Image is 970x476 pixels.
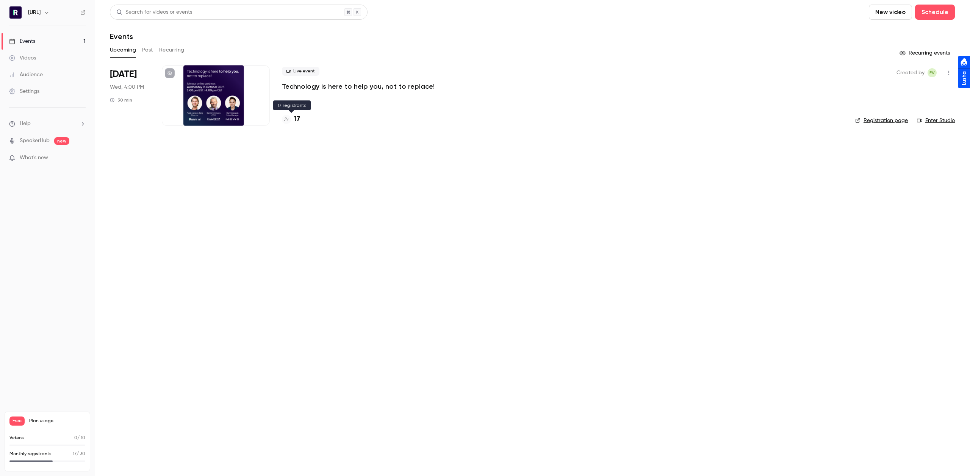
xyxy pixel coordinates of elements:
[142,44,153,56] button: Past
[282,82,435,91] a: Technology is here to help you, not to replace!
[869,5,912,20] button: New video
[74,435,85,442] p: / 10
[896,68,925,77] span: Created by
[929,68,935,77] span: Fv
[54,137,69,145] span: new
[110,68,137,80] span: [DATE]
[282,114,300,124] a: 17
[9,38,35,45] div: Events
[159,44,185,56] button: Recurring
[116,8,192,16] div: Search for videos or events
[77,155,86,161] iframe: Noticeable Trigger
[282,67,319,76] span: Live event
[928,68,937,77] span: Frank van den Berg
[9,6,22,19] img: Runnr.ai
[73,451,85,457] p: / 30
[896,47,955,59] button: Recurring events
[294,114,300,124] h4: 17
[9,54,36,62] div: Videos
[9,88,39,95] div: Settings
[915,5,955,20] button: Schedule
[110,97,132,103] div: 30 min
[20,120,31,128] span: Help
[855,117,908,124] a: Registration page
[110,44,136,56] button: Upcoming
[110,83,144,91] span: Wed, 4:00 PM
[73,452,77,456] span: 17
[9,435,24,442] p: Videos
[110,32,133,41] h1: Events
[74,436,77,440] span: 0
[20,154,48,162] span: What's new
[9,417,25,426] span: Free
[9,120,86,128] li: help-dropdown-opener
[9,451,52,457] p: Monthly registrants
[28,9,41,16] h6: [URL]
[29,418,85,424] span: Plan usage
[9,71,43,78] div: Audience
[917,117,955,124] a: Enter Studio
[110,65,150,126] div: Oct 15 Wed, 3:00 PM (Europe/London)
[20,137,50,145] a: SpeakerHub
